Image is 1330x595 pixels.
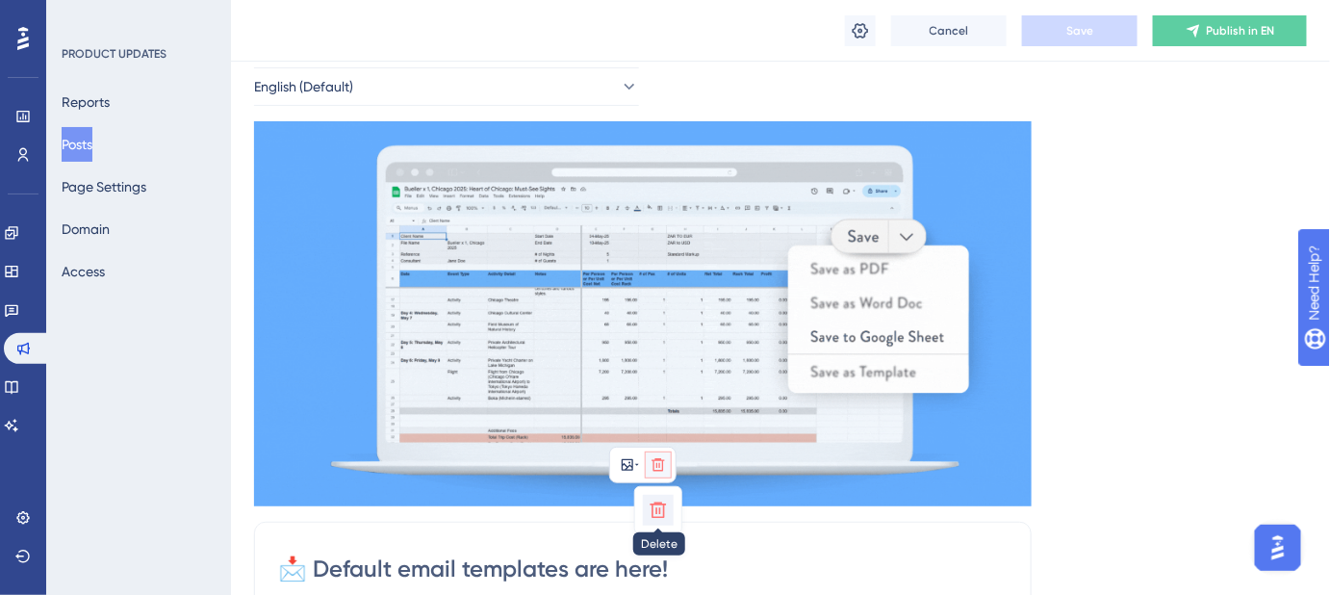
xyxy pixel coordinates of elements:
button: Cancel [891,15,1007,46]
input: Post Title [278,554,1008,584]
button: Posts [62,127,92,162]
button: Publish in EN [1153,15,1307,46]
button: Domain [62,212,110,246]
span: Cancel [930,23,969,39]
span: Need Help? [45,5,120,28]
span: Publish in EN [1207,23,1275,39]
button: English (Default) [254,67,639,106]
button: Reports [62,85,110,119]
img: file-1755028274486.gif [254,121,1032,506]
button: Save [1022,15,1138,46]
button: Access [62,254,105,289]
span: Save [1066,23,1093,39]
button: Page Settings [62,169,146,204]
span: English (Default) [254,75,353,98]
iframe: UserGuiding AI Assistant Launcher [1249,519,1307,577]
div: PRODUCT UPDATES [62,46,166,62]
